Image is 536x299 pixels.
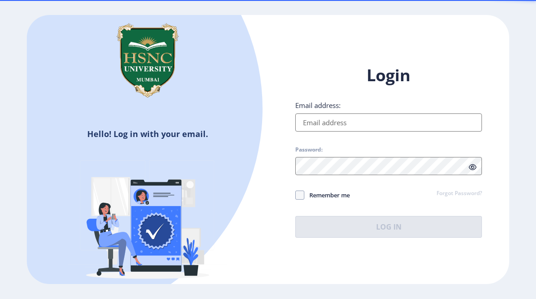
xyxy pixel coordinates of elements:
[295,146,323,153] label: Password:
[295,101,341,110] label: Email address:
[295,64,482,86] h1: Login
[102,15,193,106] img: hsnc.png
[437,190,482,198] a: Forgot Password?
[295,113,482,132] input: Email address
[304,190,350,201] span: Remember me
[295,216,482,238] button: Log In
